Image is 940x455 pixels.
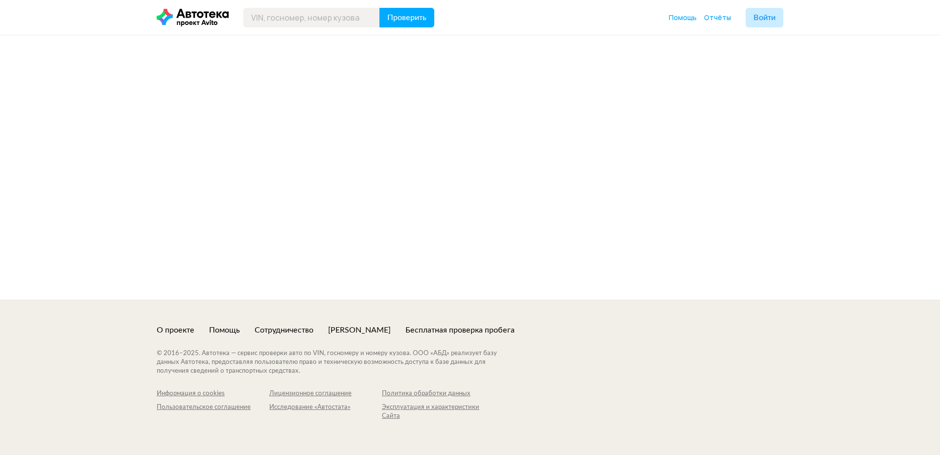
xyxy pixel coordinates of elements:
[157,325,194,335] a: О проекте
[382,403,494,421] a: Эксплуатация и характеристики Сайта
[255,325,313,335] a: Сотрудничество
[243,8,380,27] input: VIN, госномер, номер кузова
[157,403,269,421] a: Пользовательское соглашение
[405,325,515,335] a: Бесплатная проверка пробега
[382,389,494,398] a: Политика обработки данных
[669,13,697,22] span: Помощь
[157,349,517,376] div: © 2016– 2025 . Автотека — сервис проверки авто по VIN, госномеру и номеру кузова. ООО «АБД» реали...
[387,14,426,22] span: Проверить
[157,389,269,398] a: Информация о cookies
[704,13,731,22] span: Отчёты
[209,325,240,335] a: Помощь
[669,13,697,23] a: Помощь
[379,8,434,27] button: Проверить
[746,8,783,27] button: Войти
[269,403,382,421] a: Исследование «Автостата»
[704,13,731,23] a: Отчёты
[269,389,382,398] a: Лицензионное соглашение
[328,325,391,335] a: [PERSON_NAME]
[157,403,269,412] div: Пользовательское соглашение
[753,14,775,22] span: Войти
[269,403,382,412] div: Исследование «Автостата»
